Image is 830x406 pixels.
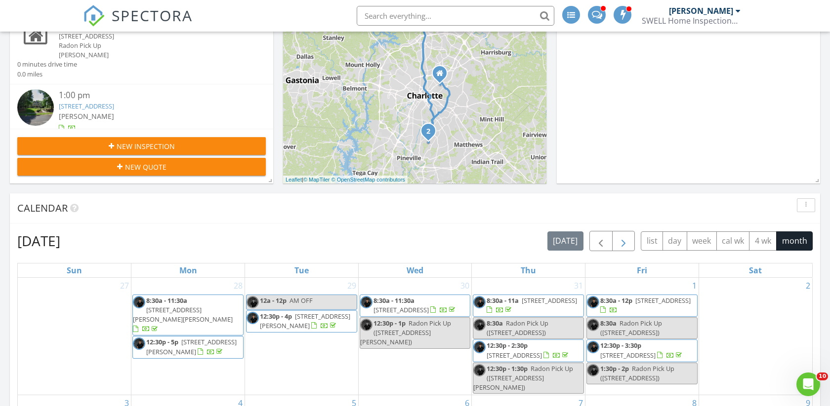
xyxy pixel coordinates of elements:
[247,296,259,308] img: img_7601.jpeg
[17,89,266,152] a: 1:00 pm [STREET_ADDRESS] [PERSON_NAME] 1 hours and 1 minutes drive time 42.5 miles
[373,296,457,314] a: 8:30a - 11:30a [STREET_ADDRESS]
[17,137,266,155] button: New Inspection
[586,295,698,317] a: 8:30a - 12p [STREET_ADDRESS]
[358,278,472,395] td: Go to July 30, 2025
[286,177,302,183] a: Leaflet
[642,16,741,26] div: SWELL Home Inspections LLC
[776,231,813,251] button: month
[146,296,187,305] span: 8:30a - 11:30a
[473,339,584,362] a: 12:30p - 2:30p [STREET_ADDRESS]
[132,295,244,336] a: 8:30a - 11:30a [STREET_ADDRESS][PERSON_NAME][PERSON_NAME]
[473,319,486,331] img: img_7601.jpeg
[17,89,54,126] img: streetview
[600,364,629,373] span: 1:30p - 2p
[635,296,691,305] span: [STREET_ADDRESS]
[292,263,311,277] a: Tuesday
[487,364,528,373] span: 12:30p - 1:30p
[125,162,166,172] span: New Quote
[749,231,777,251] button: 4 wk
[699,278,812,395] td: Go to August 2, 2025
[687,231,717,251] button: week
[133,305,233,324] span: [STREET_ADDRESS][PERSON_NAME][PERSON_NAME]
[232,278,245,294] a: Go to July 28, 2025
[17,231,60,251] h2: [DATE]
[522,296,577,305] span: [STREET_ADDRESS]
[487,296,519,305] span: 8:30a - 11a
[246,310,357,332] a: 12:30p - 4p [STREET_ADDRESS][PERSON_NAME]
[641,231,663,251] button: list
[59,50,245,60] div: [PERSON_NAME]
[112,5,193,26] span: SPECTORA
[487,319,503,328] span: 8:30a
[458,278,471,294] a: Go to July 30, 2025
[473,364,573,392] span: Radon Pick Up ([STREET_ADDRESS][PERSON_NAME])
[817,372,828,380] span: 10
[245,278,358,395] td: Go to July 29, 2025
[428,131,434,137] div: 6820 Aronomink Dr, Charlotte, NC 28210
[669,6,733,16] div: [PERSON_NAME]
[332,177,405,183] a: © OpenStreetMap contributors
[600,351,656,360] span: [STREET_ADDRESS]
[132,336,244,358] a: 12:30p - 5p [STREET_ADDRESS][PERSON_NAME]
[747,263,764,277] a: Saturday
[587,319,599,331] img: img_7601.jpeg
[572,278,585,294] a: Go to July 31, 2025
[796,372,820,396] iframe: Intercom live chat
[17,158,266,176] button: New Quote
[290,296,313,305] span: AM OFF
[146,337,237,356] span: [STREET_ADDRESS][PERSON_NAME]
[600,341,684,359] a: 12:30p - 3:30p [STREET_ADDRESS]
[345,278,358,294] a: Go to July 29, 2025
[59,32,245,41] div: [STREET_ADDRESS]
[59,102,114,111] a: [STREET_ADDRESS]
[473,341,486,353] img: img_7601.jpeg
[663,231,687,251] button: day
[18,278,131,395] td: Go to July 27, 2025
[59,89,245,102] div: 1:00 pm
[600,341,641,350] span: 12:30p - 3:30p
[487,341,570,359] a: 12:30p - 2:30p [STREET_ADDRESS]
[146,337,178,346] span: 12:30p - 5p
[247,312,259,324] img: img_7601.jpeg
[283,176,408,184] div: |
[357,6,554,26] input: Search everything...
[804,278,812,294] a: Go to August 2, 2025
[587,364,599,376] img: img_7601.jpeg
[612,231,635,251] button: Next month
[716,231,750,251] button: cal wk
[133,296,145,308] img: img_7601.jpeg
[587,341,599,353] img: img_7601.jpeg
[146,337,237,356] a: 12:30p - 5p [STREET_ADDRESS][PERSON_NAME]
[260,312,350,330] a: 12:30p - 4p [STREET_ADDRESS][PERSON_NAME]
[373,319,406,328] span: 12:30p - 1p
[473,364,486,376] img: img_7601.jpeg
[373,296,415,305] span: 8:30a - 11:30a
[600,296,632,305] span: 8:30a - 12p
[440,73,446,79] div: 1030 Stitch Bend Way, Charlotte NC 28206
[473,295,584,317] a: 8:30a - 11a [STREET_ADDRESS]
[600,364,674,382] span: Radon Pick Up ([STREET_ADDRESS])
[117,141,175,151] span: New Inspection
[600,296,691,314] a: 8:30a - 12p [STREET_ADDRESS]
[690,278,699,294] a: Go to August 1, 2025
[17,70,77,79] div: 0.0 miles
[600,319,617,328] span: 8:30a
[360,296,373,308] img: img_7601.jpeg
[83,13,193,34] a: SPECTORA
[303,177,330,183] a: © MapTiler
[260,296,287,305] span: 12a - 12p
[586,339,698,362] a: 12:30p - 3:30p [STREET_ADDRESS]
[83,5,105,27] img: The Best Home Inspection Software - Spectora
[133,337,145,350] img: img_7601.jpeg
[118,278,131,294] a: Go to July 27, 2025
[360,319,373,331] img: img_7601.jpeg
[487,319,548,337] span: Radon Pick Up ([STREET_ADDRESS])
[17,201,68,215] span: Calendar
[131,278,245,395] td: Go to July 28, 2025
[59,41,245,50] div: Radon Pick Up
[589,231,613,251] button: Previous month
[487,351,542,360] span: [STREET_ADDRESS]
[405,263,425,277] a: Wednesday
[373,305,429,314] span: [STREET_ADDRESS]
[426,128,430,135] i: 2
